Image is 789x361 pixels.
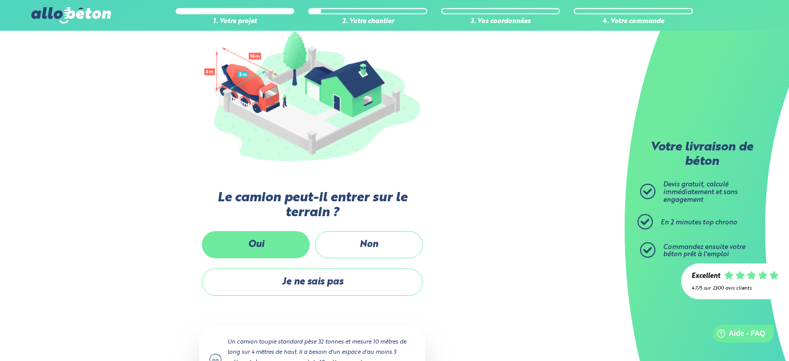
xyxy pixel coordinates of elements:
[202,231,310,258] label: Oui
[315,231,423,258] label: Non
[663,244,745,258] span: Commandez ensuite votre béton prêt à l'emploi
[698,321,778,350] iframe: Help widget launcher
[199,191,425,221] label: Le camion peut-il entrer sur le terrain ?
[691,286,779,291] div: 4.7/5 sur 2300 avis clients
[691,273,720,280] div: Excellent
[202,269,423,296] label: Je ne sais pas
[643,141,761,169] p: Votre livraison de béton
[574,18,693,26] div: 4. Votre commande
[441,18,560,26] div: 3. Vos coordonnées
[661,219,737,226] span: En 2 minutes top chrono
[663,181,738,203] span: Devis gratuit, calculé immédiatement et sans engagement
[308,18,427,26] div: 2. Votre chantier
[31,7,110,24] img: allobéton
[176,18,295,26] div: 1. Votre projet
